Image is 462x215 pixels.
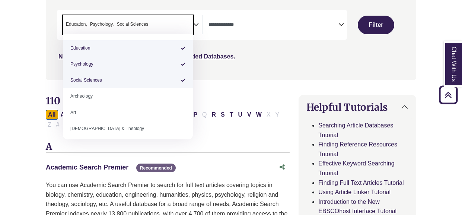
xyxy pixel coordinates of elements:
a: Using Article Linker Tutorial [318,189,391,195]
li: Social Sciences [114,21,149,28]
button: All [46,110,58,120]
button: Share this database [275,160,290,174]
h3: A [46,142,290,153]
button: Filter Results R [210,110,219,120]
button: Filter Results P [191,110,200,120]
li: Education [63,40,193,56]
li: Social Sciences [63,72,193,88]
a: Back to Top [436,90,460,100]
button: Filter Results V [245,110,254,120]
button: Filter Results A [58,110,67,120]
a: Effective Keyword Searching Tutorial [318,160,394,176]
span: Psychology [90,21,114,28]
button: Submit for Search Results [358,16,395,34]
div: Alpha-list to filter by first letter of database name [46,111,282,127]
li: Art [63,105,193,121]
span: Social Sciences [117,21,149,28]
li: Psychology [87,21,114,28]
a: Finding Full Text Articles Tutorial [318,180,404,186]
a: Not sure where to start? Check our Recommended Databases. [58,53,235,60]
button: Helpful Tutorials [299,95,416,119]
button: Filter Results S [219,110,227,120]
li: Education [63,21,87,28]
button: Filter Results U [236,110,245,120]
li: Psychology [63,56,193,72]
a: Searching Article Databases Tutorial [318,122,393,138]
a: Academic Search Premier [46,164,128,171]
span: Recommended [136,164,176,172]
a: Introduction to the New EBSCOhost Interface Tutorial [318,199,396,215]
span: Education [66,21,87,28]
span: 110 Databases [46,95,111,107]
button: Filter Results W [254,110,264,120]
textarea: Search [208,22,339,28]
li: Archeology [63,88,193,104]
li: [DEMOGRAPHIC_DATA] & Theology [63,121,193,137]
textarea: Search [150,22,153,28]
a: Finding Reference Resources Tutorial [318,141,397,157]
button: Filter Results T [227,110,236,120]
